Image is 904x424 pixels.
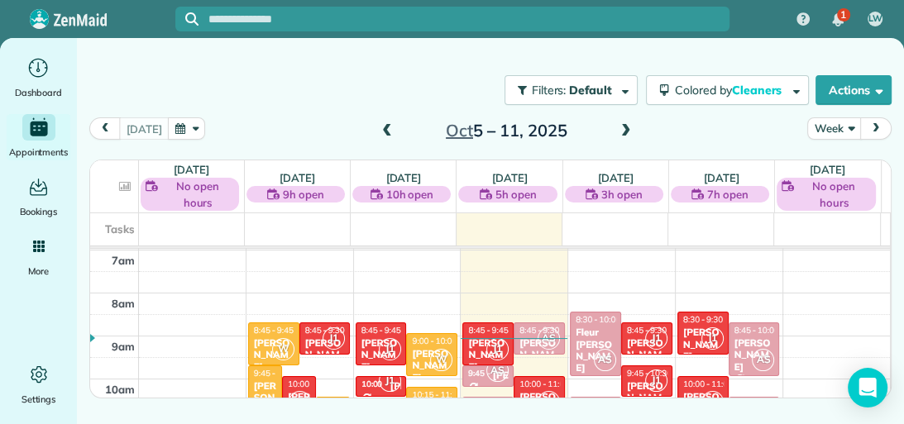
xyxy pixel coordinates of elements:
span: 10:00 - 11:00 [683,379,733,389]
span: 1 [840,8,846,21]
div: [PERSON_NAME] [626,380,667,416]
span: 9am [112,340,135,353]
span: AS [538,327,560,350]
a: [DATE] [598,171,634,184]
div: [PERSON_NAME] [253,337,294,373]
span: 9:45 - 11:30 [254,368,299,379]
div: [PERSON_NAME] [734,337,775,373]
span: Colored by [675,83,787,98]
div: [PERSON_NAME] [626,337,667,373]
div: Fleur [PERSON_NAME] [575,326,616,374]
span: AS [752,349,774,371]
span: Appointments [9,144,69,160]
span: 10h open [386,186,434,202]
span: 7h open [707,186,749,202]
a: [DATE] [280,171,315,184]
a: Dashboard [7,55,70,101]
a: [DATE] [704,171,739,184]
a: [DATE] [810,163,845,176]
span: No open hours [797,178,871,211]
span: J1 [645,327,667,350]
svg: Focus search [185,12,198,26]
span: 3h open [601,186,643,202]
span: 10:15 - 11:30 [412,389,462,400]
span: 9:45 - 10:30 [627,368,672,379]
a: Settings [7,361,70,407]
span: J1 [701,391,724,413]
span: J1 [538,391,560,413]
button: Colored byCleaners [646,75,809,105]
div: [PERSON_NAME] [519,337,560,373]
span: 10:00 - 11:00 [519,379,569,389]
span: J1 [486,338,509,360]
span: AS [594,349,616,371]
div: [PERSON_NAME] [467,337,509,373]
span: 8:45 - 9:45 [254,325,294,336]
button: Actions [816,75,892,105]
a: [DATE] [174,163,209,176]
span: Filters: [532,83,567,98]
span: 8am [112,297,135,310]
span: 8:45 - 9:30 [305,325,345,336]
div: [PERSON_NAME] [304,337,346,373]
span: J1 [645,369,667,392]
span: 9h open [283,186,324,202]
span: 8:30 - 9:30 [683,314,723,325]
span: Settings [22,391,56,407]
div: [PERSON_NAME] [361,337,402,373]
div: [PERSON_NAME] [411,348,452,384]
span: Dashboard [15,84,62,101]
span: No open hours [161,178,234,211]
span: 5h open [495,186,537,202]
div: [PERSON_NAME] [682,326,724,362]
span: LW [868,12,882,26]
span: J1 [701,327,724,350]
span: 9:00 - 10:00 [412,336,457,346]
span: J1 [323,327,345,350]
span: W [272,338,294,360]
span: 8:45 - 9:45 [361,325,401,336]
span: 8:45 - 9:30 [519,325,559,336]
button: next [860,117,892,140]
a: Bookings [7,174,70,220]
button: [DATE] [119,117,169,140]
a: Appointments [7,114,70,160]
span: 8:45 - 9:30 [627,325,667,336]
span: 7am [112,254,135,267]
span: 8:30 - 10:00 [576,314,620,325]
span: Oct [446,120,473,141]
span: 10:00 - 11:00 [288,379,337,389]
span: 8:45 - 10:00 [734,325,779,336]
span: More [28,263,49,279]
button: prev [89,117,121,140]
span: 8:45 - 9:45 [468,325,508,336]
span: AS [486,360,509,382]
a: Filters: Default [496,75,638,105]
span: Cleaners [732,83,785,98]
span: J1 [379,338,401,360]
div: 1 unread notifications [820,2,855,38]
span: J1 [379,369,401,392]
div: Open Intercom Messenger [848,368,887,407]
span: Bookings [20,203,58,220]
h2: 5 – 11, 2025 [403,121,610,140]
span: Default [569,83,613,98]
button: Week [807,117,861,140]
span: J1 [289,391,311,413]
button: Filters: Default [505,75,638,105]
span: Tasks [105,222,135,236]
a: [DATE] [492,171,528,184]
span: W [430,349,452,371]
a: [DATE] [385,171,421,184]
button: Focus search [175,12,198,26]
span: 10am [105,383,135,396]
